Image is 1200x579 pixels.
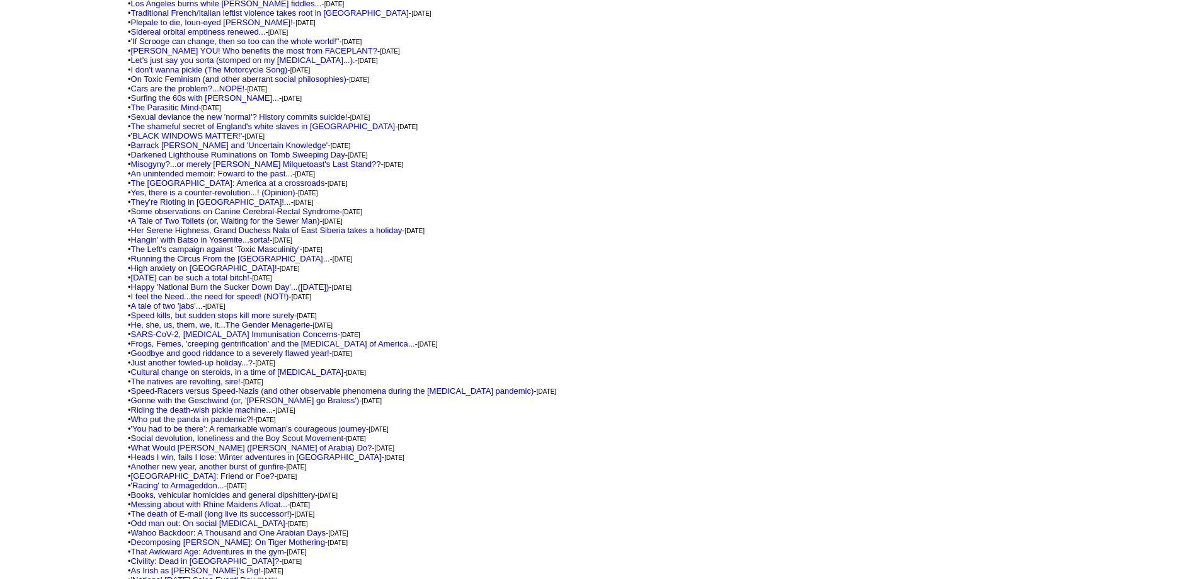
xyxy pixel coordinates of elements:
[333,256,352,263] font: [DATE]
[131,27,266,37] a: Sidereal orbital emptiness renewed...
[288,520,307,527] font: [DATE]
[131,367,344,377] a: Cultural change on steroids, in a time of [MEDICAL_DATA]
[131,509,292,519] a: The death of E-mail (long live its successor!)
[128,358,275,367] font: • -
[131,396,360,405] a: Gonne with the Geschwind (or, '[PERSON_NAME] go Braless')
[131,8,409,18] a: Traditional French/Italian leftist violence takes root in [GEOGRAPHIC_DATA]
[131,348,329,358] a: Goodbye and good riddance to a severely flawed year!
[131,169,293,178] a: An unintended memoir: Foward to the past...
[131,122,396,131] a: The shameful secret of England's white slaves in [GEOGRAPHIC_DATA]
[131,55,355,65] a: Let's just say you sorta (stomped on my [MEDICAL_DATA]...).
[131,415,253,424] a: Who put the panda in pandemic?!
[131,235,270,244] a: Hangin' with Batso in Yosemite...sorta!
[131,424,366,433] a: 'You had to be there': A remarkable woman's courageous journey
[128,46,400,55] font: • -
[256,416,275,423] font: [DATE]
[128,282,351,292] font: • -
[131,178,325,188] a: The [GEOGRAPHIC_DATA]: America at a crossroads
[128,377,263,386] font: • -
[131,386,534,396] a: Speed-Racers versus Speed-Nazis (and other observable phenomena during the [MEDICAL_DATA] pandemic)
[287,549,306,556] font: [DATE]
[131,188,295,197] a: Yes, there is a counter-revolution...! (Opinion)
[131,547,284,556] a: That Awkward Age: Adventures in the gym
[128,292,311,301] font: • -
[128,424,389,433] font: • -
[131,292,289,301] a: I feel the Need...the need for speed! (NOT!)
[128,462,306,471] font: • -
[348,152,367,159] font: [DATE]
[282,95,301,102] font: [DATE]
[131,566,261,575] a: As Irish as [PERSON_NAME]'s Pig!
[380,48,399,55] font: [DATE]
[131,103,199,112] a: The Parasitic Mind
[131,528,326,537] a: Wahoo Backdoor: A Thousand and One Arabian Days
[128,481,246,490] font: • -
[128,405,295,415] font: • -
[128,301,225,311] font: • -
[358,57,377,64] font: [DATE]
[297,312,316,319] font: [DATE]
[128,65,310,74] font: • -
[273,237,292,244] font: [DATE]
[131,556,280,566] a: Civility: Dead in [GEOGRAPHIC_DATA]?
[128,471,297,481] font: • -
[282,558,302,565] font: [DATE]
[131,320,311,330] a: He, she, us, them, we, it...The Gender Menagerie
[128,339,437,348] font: • -
[131,131,243,140] a: 'BLACK WINDOWS MATTER!'
[332,350,351,357] font: [DATE]
[131,244,300,254] a: The Left's campaign against 'Toxic Masculinity'
[268,29,288,36] font: [DATE]
[128,197,314,207] font: • -
[128,386,556,396] font: • -
[302,246,322,253] font: [DATE]
[318,492,338,499] font: [DATE]
[128,263,300,273] font: • -
[131,84,245,93] a: Cars are the problem?...NOPE!
[131,311,294,320] a: Speed kills, but sudden stops kill more surely
[128,519,308,528] font: • -
[128,150,368,159] font: • -
[128,443,394,452] font: • -
[128,490,338,500] font: • -
[128,188,318,197] font: • -
[275,407,295,414] font: [DATE]
[131,150,345,159] a: Darkened Lighthouse Ruminations on Tomb Sweeping Day
[202,105,221,112] font: [DATE]
[128,348,351,358] font: • -
[128,112,370,122] font: • -
[131,537,326,547] a: Decomposing [PERSON_NAME]: On Tiger Mothering
[128,8,431,18] font: • -
[128,37,362,46] font: • -
[131,301,203,311] a: A tale of two 'jabs'...
[205,303,225,310] font: [DATE]
[131,18,293,27] a: Plepale to die, loun-eyed [PERSON_NAME]!
[398,123,418,130] font: [DATE]
[287,464,306,471] font: [DATE]
[340,331,360,338] font: [DATE]
[411,10,431,17] font: [DATE]
[128,122,418,131] font: • -
[384,161,403,168] font: [DATE]
[131,358,253,367] a: Just another fowled-up holiday...?
[128,235,292,244] font: • -
[245,133,265,140] font: [DATE]
[131,519,285,528] a: Odd man out: On social [MEDICAL_DATA]
[128,27,288,37] font: • -
[294,199,313,206] font: [DATE]
[295,171,314,178] font: [DATE]
[128,178,347,188] font: • -
[131,481,224,490] a: 'Racing' to Armageddon...
[346,369,366,376] font: [DATE]
[342,38,362,45] font: [DATE]
[537,388,556,395] font: [DATE]
[290,502,310,508] font: [DATE]
[277,473,297,480] font: [DATE]
[384,454,404,461] font: [DATE]
[128,509,314,519] font: • -
[328,180,347,187] font: [DATE]
[128,537,348,547] font: • -
[128,103,221,112] font: • -
[128,169,315,178] font: • -
[375,445,394,452] font: [DATE]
